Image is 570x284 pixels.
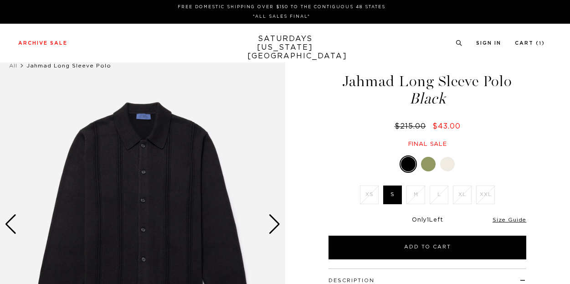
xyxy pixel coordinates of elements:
[329,236,526,259] button: Add to Cart
[427,217,429,223] span: 1
[26,63,111,68] span: Jahmad Long Sleeve Polo
[22,4,541,10] p: FREE DOMESTIC SHIPPING OVER $150 TO THE CONTIGUOUS 48 STATES
[432,123,461,130] span: $43.00
[515,41,545,46] a: Cart (1)
[383,186,402,204] label: S
[9,63,17,68] a: All
[327,91,528,106] span: Black
[395,123,430,130] del: $215.00
[22,13,541,20] p: *ALL SALES FINAL*
[329,217,526,224] div: Only Left
[476,41,501,46] a: Sign In
[327,140,528,148] div: Final sale
[327,74,528,106] h1: Jahmad Long Sleeve Polo
[493,217,526,222] a: Size Guide
[539,41,542,46] small: 1
[329,278,375,283] button: Description
[5,214,17,234] div: Previous slide
[247,35,323,61] a: SATURDAYS[US_STATE][GEOGRAPHIC_DATA]
[18,41,67,46] a: Archive Sale
[268,214,281,234] div: Next slide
